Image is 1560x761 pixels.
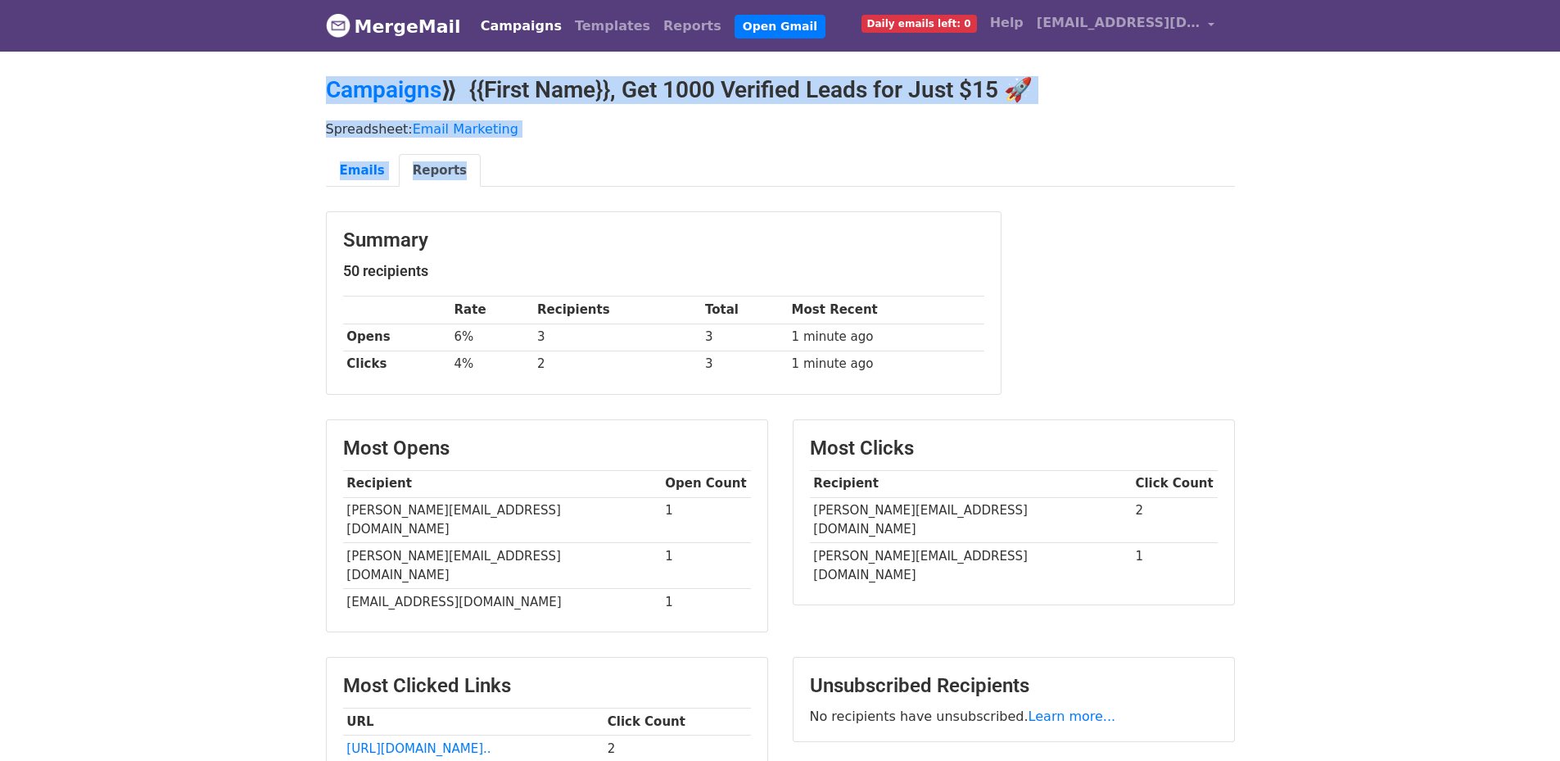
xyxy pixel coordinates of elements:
[1478,682,1560,761] iframe: Chat Widget
[983,7,1030,39] a: Help
[1132,543,1218,588] td: 1
[343,324,450,351] th: Opens
[810,674,1218,698] h3: Unsubscribed Recipients
[346,741,491,756] a: [URL][DOMAIN_NAME]..
[810,497,1132,543] td: [PERSON_NAME][EMAIL_ADDRESS][DOMAIN_NAME]
[326,154,399,188] a: Emails
[343,229,984,252] h3: Summary
[701,324,788,351] td: 3
[1029,709,1116,724] a: Learn more...
[657,10,728,43] a: Reports
[450,351,534,378] td: 4%
[1037,13,1201,33] span: [EMAIL_ADDRESS][DOMAIN_NAME]
[343,351,450,378] th: Clicks
[788,297,984,324] th: Most Recent
[326,9,461,43] a: MergeMail
[450,297,534,324] th: Rate
[810,708,1218,725] p: No recipients have unsubscribed.
[810,437,1218,460] h3: Most Clicks
[343,497,662,543] td: [PERSON_NAME][EMAIL_ADDRESS][DOMAIN_NAME]
[326,120,1235,138] p: Spreadsheet:
[735,15,825,39] a: Open Gmail
[810,543,1132,588] td: [PERSON_NAME][EMAIL_ADDRESS][DOMAIN_NAME]
[343,437,751,460] h3: Most Opens
[343,588,662,615] td: [EMAIL_ADDRESS][DOMAIN_NAME]
[662,588,751,615] td: 1
[533,351,701,378] td: 2
[1132,497,1218,543] td: 2
[810,470,1132,497] th: Recipient
[343,708,604,735] th: URL
[533,297,701,324] th: Recipients
[343,674,751,698] h3: Most Clicked Links
[568,10,657,43] a: Templates
[701,351,788,378] td: 3
[343,543,662,589] td: [PERSON_NAME][EMAIL_ADDRESS][DOMAIN_NAME]
[788,351,984,378] td: 1 minute ago
[326,76,1235,104] h2: ⟫ {{First Name}}, Get 1000 Verified Leads for Just $15 🚀
[326,13,350,38] img: MergeMail logo
[343,470,662,497] th: Recipient
[399,154,481,188] a: Reports
[533,324,701,351] td: 3
[1030,7,1222,45] a: [EMAIL_ADDRESS][DOMAIN_NAME]
[662,470,751,497] th: Open Count
[474,10,568,43] a: Campaigns
[662,497,751,543] td: 1
[662,543,751,589] td: 1
[788,324,984,351] td: 1 minute ago
[413,121,518,137] a: Email Marketing
[450,324,534,351] td: 6%
[343,262,984,280] h5: 50 recipients
[326,76,441,103] a: Campaigns
[855,7,983,39] a: Daily emails left: 0
[1132,470,1218,497] th: Click Count
[604,708,751,735] th: Click Count
[701,297,788,324] th: Total
[861,15,977,33] span: Daily emails left: 0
